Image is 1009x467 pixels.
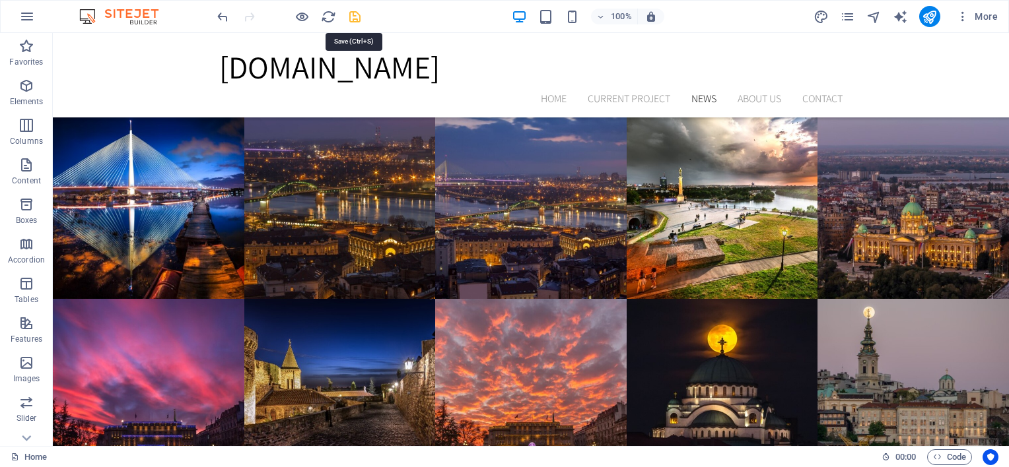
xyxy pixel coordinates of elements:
i: Navigator [866,9,882,24]
button: More [951,6,1003,27]
i: Reload page [321,9,336,24]
i: Design (Ctrl+Alt+Y) [814,9,829,24]
button: publish [919,6,940,27]
i: AI Writer [893,9,908,24]
span: Code [933,449,966,465]
i: On resize automatically adjust zoom level to fit chosen device. [645,11,657,22]
button: Click here to leave preview mode and continue editing [294,9,310,24]
button: reload [320,9,336,24]
span: More [956,10,998,23]
button: Usercentrics [983,449,998,465]
button: navigator [866,9,882,24]
p: Elements [10,96,44,107]
p: Tables [15,294,38,305]
button: pages [840,9,856,24]
h6: Session time [882,449,917,465]
p: Images [13,373,40,384]
p: Favorites [9,57,43,67]
p: Columns [10,136,43,146]
h6: 100% [611,9,632,24]
img: Editor Logo [76,9,175,24]
span: : [905,452,907,462]
p: Features [11,334,42,344]
span: 00 00 [895,449,916,465]
p: Slider [17,413,37,423]
i: Pages (Ctrl+Alt+S) [840,9,855,24]
button: save [347,9,363,24]
i: Publish [922,9,937,24]
p: Accordion [8,255,45,265]
button: 100% [591,9,638,24]
button: design [814,9,829,24]
i: Undo: Change gallery images (Ctrl+Z) [215,9,230,24]
p: Content [12,175,41,186]
button: text_generator [893,9,909,24]
button: Code [927,449,972,465]
button: undo [215,9,230,24]
p: Boxes [16,215,38,226]
a: Click to cancel selection. Double-click to open Pages [11,449,47,465]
